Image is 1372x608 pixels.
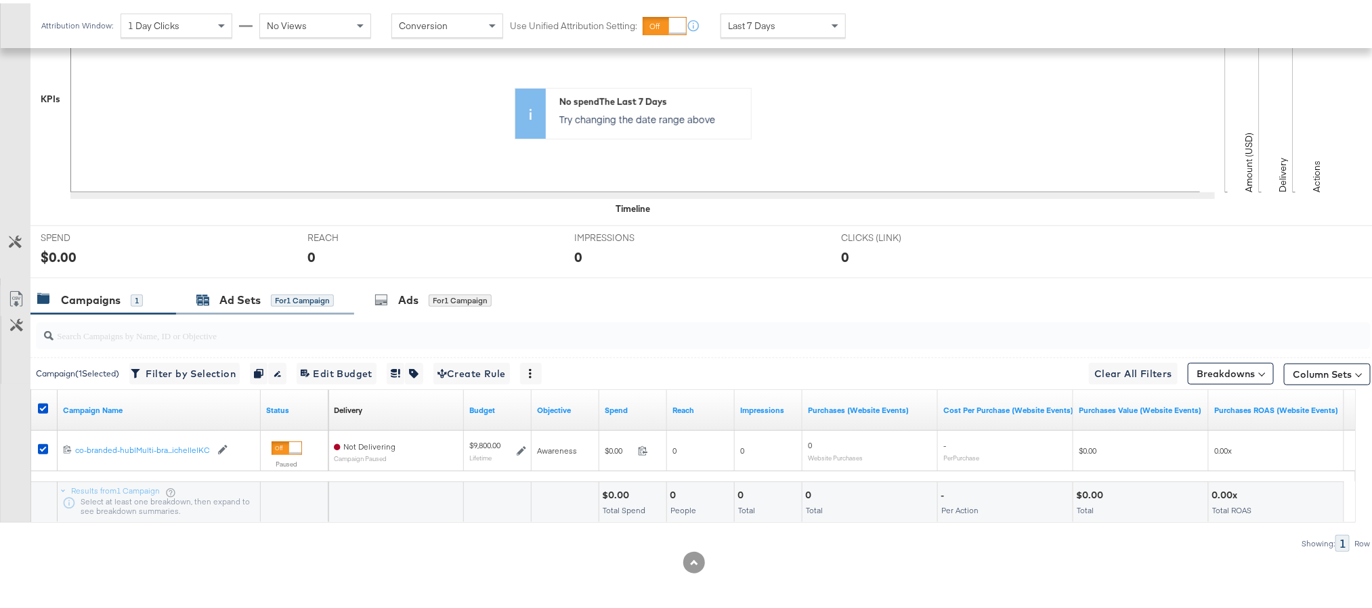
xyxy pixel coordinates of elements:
p: Try changing the date range above [559,109,744,123]
span: IMPRESSIONS [574,228,676,241]
div: Attribution Window: [41,18,114,27]
sub: Website Purchases [808,450,863,458]
span: Edit Budget [301,362,372,379]
div: $9,800.00 [469,437,500,448]
a: Shows the current state of your Ad Campaign. [266,401,323,412]
div: Ad Sets [219,289,261,305]
a: The total value of the purchase actions divided by spend tracked by your Custom Audience pixel on... [1214,401,1339,412]
label: Paused [272,456,302,465]
span: Per Action [941,502,979,512]
span: Conversion [399,16,448,28]
button: Column Sets [1284,360,1371,382]
div: No spend The Last 7 Days [559,92,744,105]
span: REACH [307,228,409,241]
span: Create Rule [437,362,506,379]
div: Ads [398,289,419,305]
a: Your campaign's objective. [537,401,594,412]
button: Filter by Selection [129,360,240,381]
button: Breakdowns [1188,360,1274,381]
div: - [941,485,948,498]
span: 0 [740,442,744,452]
span: Total Spend [603,502,645,512]
div: 0.00x [1212,485,1241,498]
span: 0 [808,437,812,447]
div: Row [1354,536,1371,545]
a: Reflects the ability of your Ad Campaign to achieve delivery based on ad states, schedule and bud... [334,401,362,412]
a: The number of times a purchase was made tracked by your Custom Audience pixel on your website aft... [808,401,932,412]
span: Not Delivering [343,438,395,448]
div: 0 [841,244,849,263]
a: co-branded-hub|Multi-bra...ichelle|KC [75,441,211,453]
div: 1 [131,291,143,303]
span: People [670,502,696,512]
input: Search Campaigns by Name, ID or Objective [53,313,1247,340]
label: Use Unified Attribution Setting: [510,16,637,29]
a: The total amount spent to date. [605,401,662,412]
span: 0.00x [1214,442,1232,452]
span: 0 [672,442,677,452]
div: Showing: [1301,536,1335,545]
sub: Campaign Paused [334,452,395,459]
span: Total ROAS [1212,502,1251,512]
button: Create Rule [433,360,510,381]
span: - [943,437,946,447]
div: $0.00 [1076,485,1107,498]
sub: Lifetime [469,450,492,458]
span: $0.00 [605,442,633,452]
div: 0 [805,485,815,498]
span: Total [1077,502,1094,512]
div: 0 [737,485,748,498]
span: Clear All Filters [1094,362,1172,379]
span: SPEND [41,228,142,241]
div: 0 [574,244,582,263]
div: for 1 Campaign [429,291,492,303]
span: $0.00 [1079,442,1096,452]
div: Campaign ( 1 Selected) [36,364,119,376]
a: The average cost for each purchase tracked by your Custom Audience pixel on your website after pe... [943,401,1073,412]
div: 1 [1335,531,1350,548]
div: for 1 Campaign [271,291,334,303]
div: $0.00 [602,485,633,498]
a: The total value of the purchase actions tracked by your Custom Audience pixel on your website aft... [1079,401,1203,412]
span: Last 7 Days [728,16,775,28]
button: Edit Budget [297,360,377,381]
div: 0 [307,244,316,263]
a: The maximum amount you're willing to spend on your ads, on average each day or over the lifetime ... [469,401,526,412]
div: Delivery [334,401,362,412]
span: 1 Day Clicks [128,16,179,28]
span: Total [738,502,755,512]
div: co-branded-hub|Multi-bra...ichelle|KC [75,441,211,452]
a: Your campaign name. [63,401,255,412]
div: Campaigns [61,289,121,305]
a: The number of times your ad was served. On mobile apps an ad is counted as served the first time ... [740,401,797,412]
span: Filter by Selection [133,362,236,379]
div: 0 [670,485,680,498]
span: No Views [267,16,307,28]
span: Awareness [537,442,577,452]
span: CLICKS (LINK) [841,228,943,241]
a: The number of people your ad was served to. [672,401,729,412]
div: $0.00 [41,244,77,263]
button: Clear All Filters [1089,360,1178,381]
span: Total [806,502,823,512]
sub: Per Purchase [943,450,979,458]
